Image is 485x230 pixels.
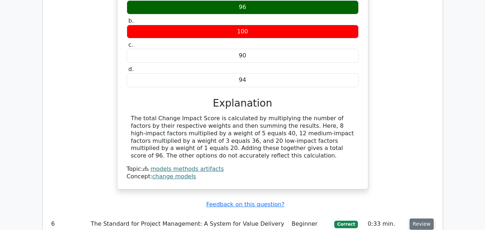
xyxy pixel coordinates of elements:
[127,25,359,39] div: 100
[127,0,359,14] div: 96
[131,97,354,109] h3: Explanation
[152,173,196,180] a: change models
[206,201,284,208] a: Feedback on this question?
[127,165,359,173] div: Topic:
[127,49,359,63] div: 90
[127,173,359,180] div: Concept:
[129,17,134,24] span: b.
[129,66,134,72] span: d.
[410,219,434,230] button: Review
[334,221,358,228] span: Correct
[127,73,359,87] div: 94
[129,41,134,48] span: c.
[150,165,224,172] a: models methods artifacts
[131,115,354,160] div: The total Change Impact Score is calculated by multiplying the number of factors by their respect...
